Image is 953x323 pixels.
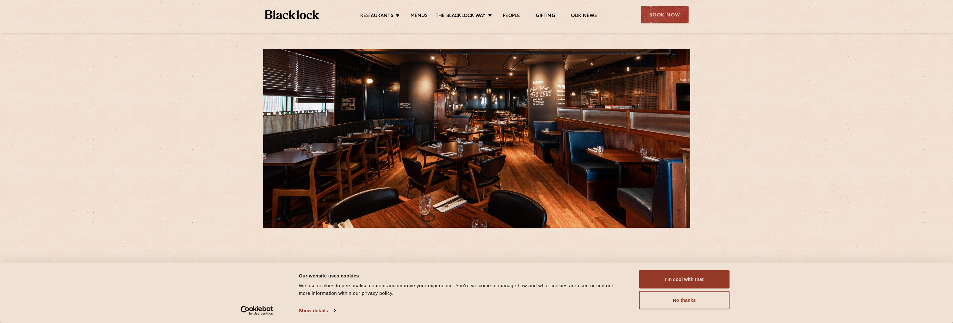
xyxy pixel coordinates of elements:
div: We use cookies to personalise content and improve your experience. You're welcome to manage how a... [299,282,625,297]
a: Restaurants [360,13,393,20]
button: No thanks [639,291,730,309]
button: I'm cool with that [639,270,730,289]
a: Show details [299,306,336,315]
a: Our News [571,13,597,20]
div: Book Now [641,6,689,23]
a: People [503,13,520,20]
img: BL_Textured_Logo-footer-cropped.svg [265,10,319,19]
div: Our website uses cookies [299,272,625,279]
a: The Blacklock Way [436,13,486,20]
a: Usercentrics Cookiebot - opens in a new window [229,306,284,315]
a: Gifting [536,13,555,20]
a: Menus [411,13,428,20]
